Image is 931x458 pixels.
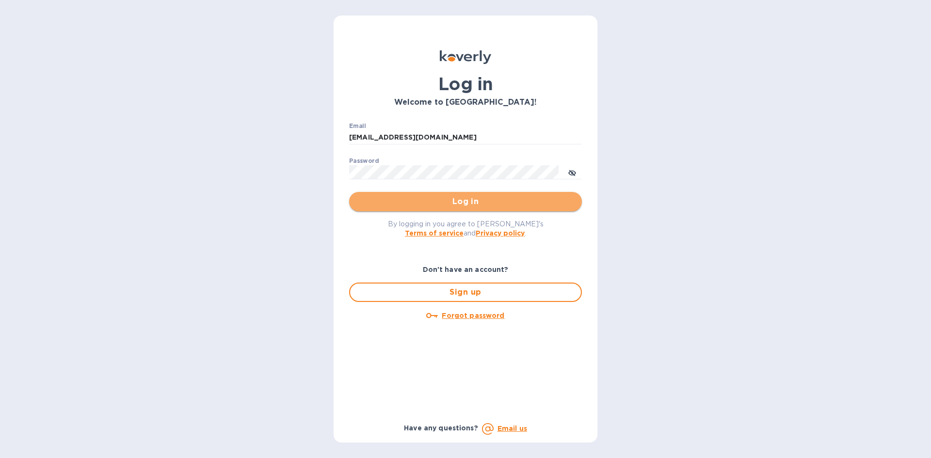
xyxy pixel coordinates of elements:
span: By logging in you agree to [PERSON_NAME]'s and . [388,220,544,237]
span: Log in [357,196,574,207]
img: Koverly [440,50,491,64]
button: Sign up [349,283,582,302]
label: Password [349,158,379,164]
u: Forgot password [442,312,504,319]
input: Enter email address [349,130,582,145]
a: Privacy policy [476,229,525,237]
h1: Log in [349,74,582,94]
h3: Welcome to [GEOGRAPHIC_DATA]! [349,98,582,107]
a: Terms of service [405,229,464,237]
button: toggle password visibility [562,162,582,182]
button: Log in [349,192,582,211]
b: Don't have an account? [423,266,509,273]
b: Have any questions? [404,424,478,432]
label: Email [349,123,366,129]
span: Sign up [358,286,573,298]
a: Email us [498,425,527,432]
